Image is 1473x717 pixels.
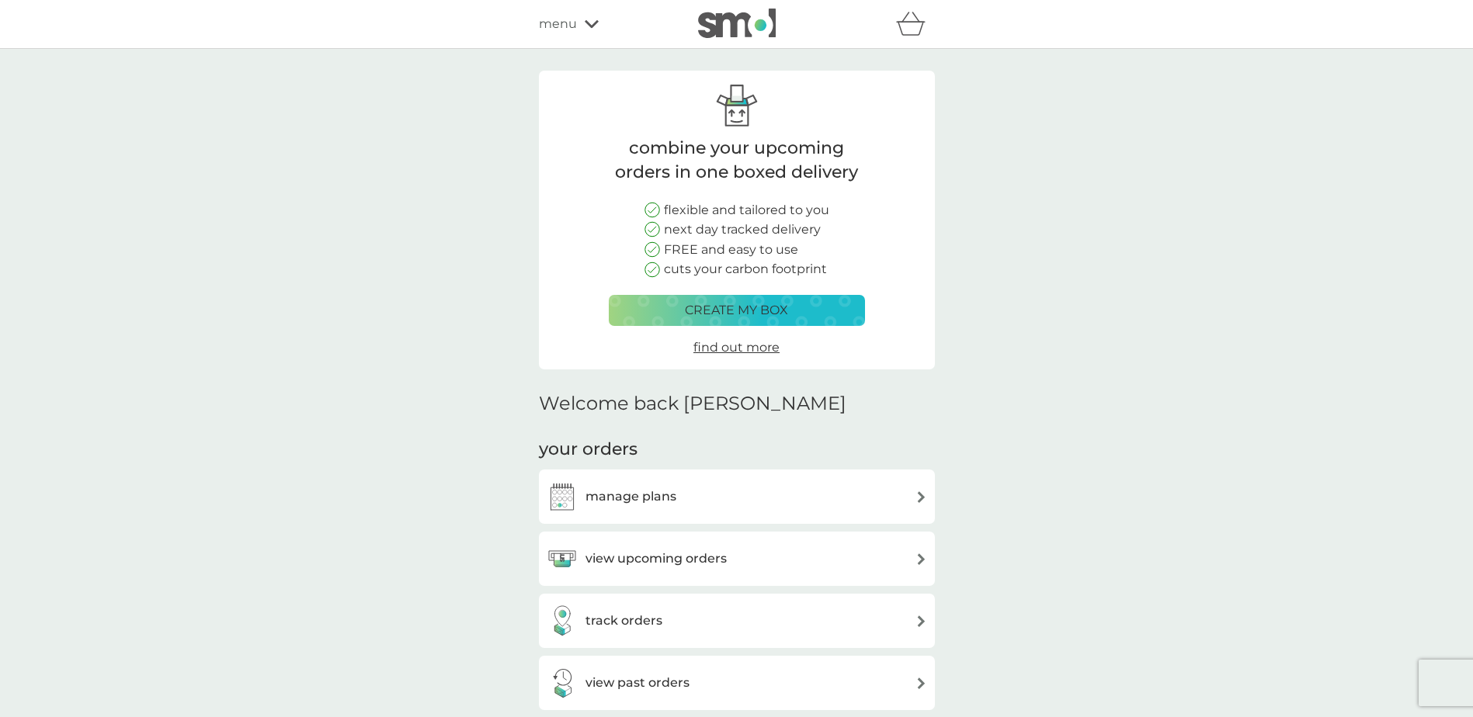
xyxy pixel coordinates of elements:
a: find out more [693,338,780,358]
button: create my box [609,295,865,326]
p: create my box [685,300,788,320]
p: flexible and tailored to you [664,200,829,220]
p: combine your upcoming orders in one boxed delivery [609,137,865,185]
h3: your orders [539,438,637,462]
h2: Welcome back [PERSON_NAME] [539,393,846,415]
h3: view past orders [585,673,690,693]
span: find out more [693,340,780,355]
h3: manage plans [585,487,676,507]
div: basket [896,9,935,40]
p: cuts your carbon footprint [664,259,827,279]
img: arrow right [915,615,927,627]
p: next day tracked delivery [664,220,821,240]
span: menu [539,14,577,34]
h3: track orders [585,611,662,631]
img: smol [698,9,776,38]
img: arrow right [915,491,927,503]
img: arrow right [915,677,927,689]
img: arrow right [915,553,927,565]
p: FREE and easy to use [664,240,798,260]
h3: view upcoming orders [585,549,727,569]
